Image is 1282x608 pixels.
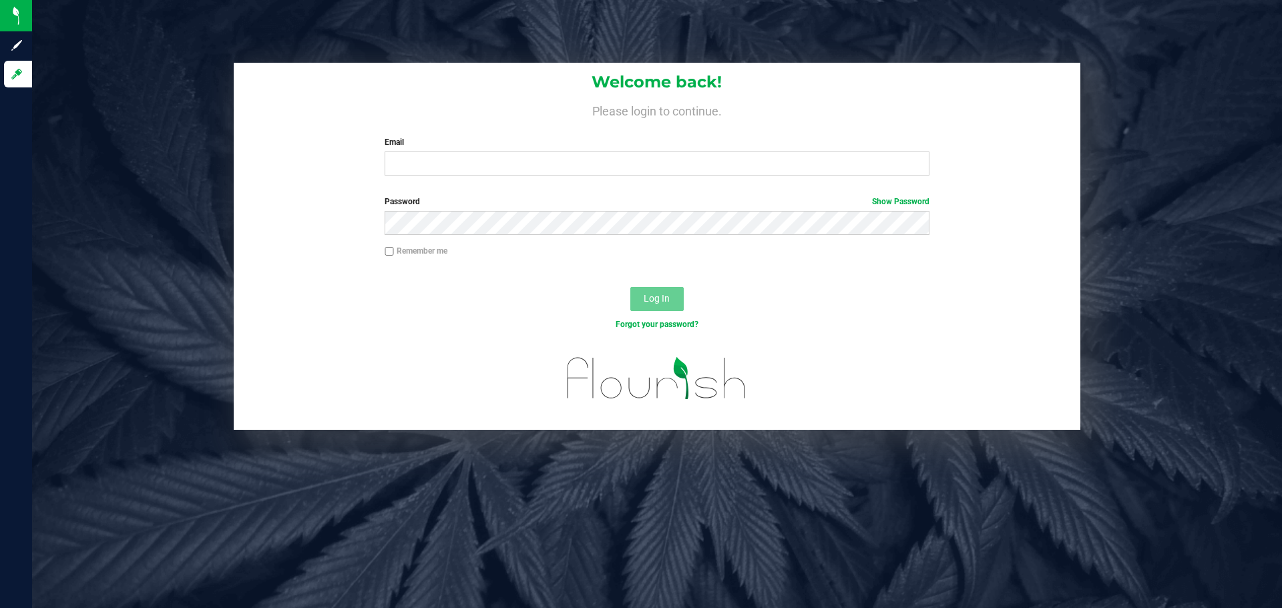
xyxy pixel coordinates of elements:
[385,247,394,256] input: Remember me
[234,101,1080,117] h4: Please login to continue.
[551,344,763,412] img: flourish_logo.svg
[234,73,1080,91] h1: Welcome back!
[385,136,929,148] label: Email
[872,197,929,206] a: Show Password
[10,67,23,81] inline-svg: Log in
[385,197,420,206] span: Password
[10,39,23,52] inline-svg: Sign up
[644,293,670,304] span: Log In
[630,287,684,311] button: Log In
[385,245,447,257] label: Remember me
[616,320,698,329] a: Forgot your password?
